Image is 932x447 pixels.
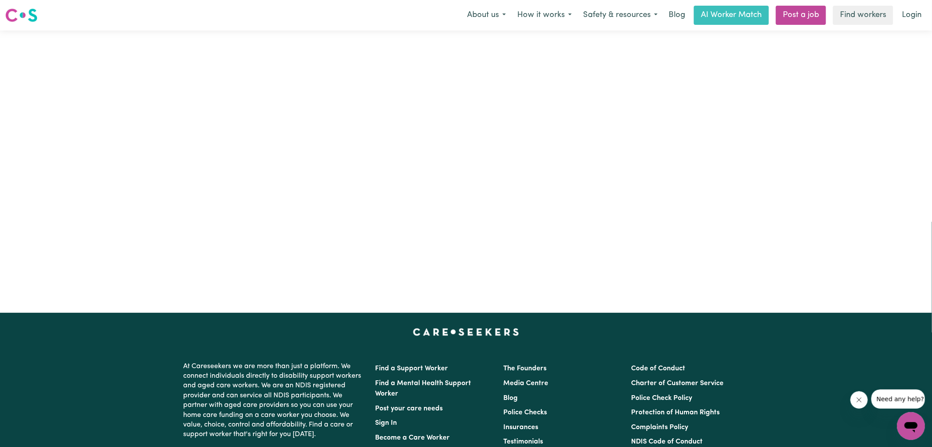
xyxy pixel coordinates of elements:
a: Blog [503,395,518,402]
a: Post a job [776,6,826,25]
a: Become a Care Worker [376,434,450,441]
a: Find a Support Worker [376,365,448,372]
button: Safety & resources [577,6,663,24]
a: Complaints Policy [631,424,688,431]
a: Careseekers home page [413,328,519,335]
iframe: Button to launch messaging window [897,412,925,440]
p: At Careseekers we are more than just a platform. We connect individuals directly to disability su... [184,358,365,443]
button: How it works [512,6,577,24]
a: Police Check Policy [631,395,692,402]
a: Find a Mental Health Support Worker [376,380,471,397]
a: Protection of Human Rights [631,409,720,416]
a: Testimonials [503,438,543,445]
a: Insurances [503,424,538,431]
iframe: Message from company [871,389,925,409]
a: Charter of Customer Service [631,380,724,387]
a: AI Worker Match [694,6,769,25]
a: Code of Conduct [631,365,685,372]
a: Post your care needs [376,405,443,412]
button: About us [461,6,512,24]
a: The Founders [503,365,546,372]
a: Sign In [376,420,397,427]
a: Find workers [833,6,893,25]
a: Blog [663,6,690,25]
iframe: Close message [850,391,868,409]
a: Police Checks [503,409,547,416]
a: Media Centre [503,380,548,387]
img: Careseekers logo [5,7,38,23]
a: Careseekers logo [5,5,38,25]
a: Login [897,6,927,25]
a: NDIS Code of Conduct [631,438,703,445]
